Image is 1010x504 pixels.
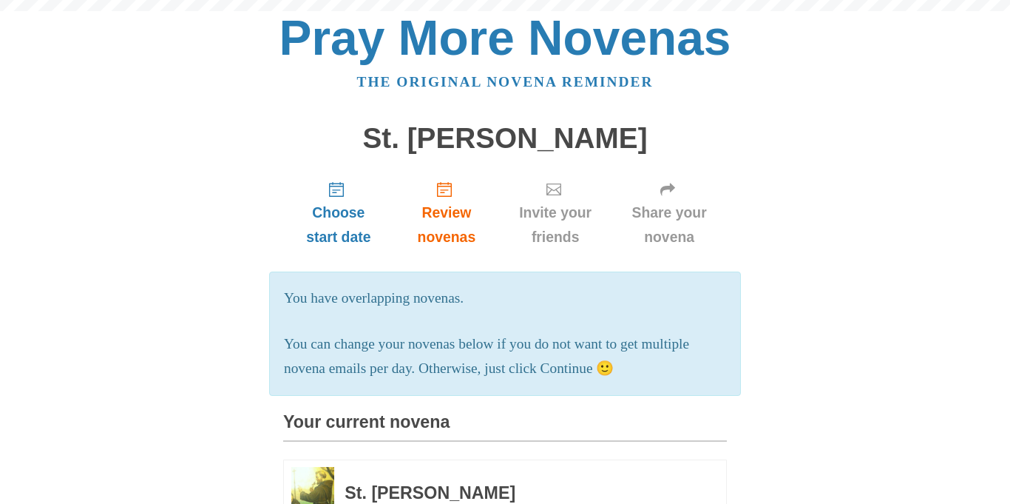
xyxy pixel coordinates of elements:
p: You have overlapping novenas. [284,286,726,311]
a: Share your novena [611,169,727,257]
a: Invite your friends [499,169,611,257]
span: Invite your friends [514,201,597,249]
a: The original novena reminder [357,74,654,90]
h1: St. [PERSON_NAME] [283,123,727,155]
a: Choose start date [283,169,394,257]
span: Share your novena [626,201,712,249]
h3: St. [PERSON_NAME] [345,484,686,503]
h3: Your current novena [283,413,727,442]
a: Review novenas [394,169,499,257]
a: Pray More Novenas [279,10,731,65]
span: Review novenas [409,201,484,249]
p: You can change your novenas below if you do not want to get multiple novena emails per day. Other... [284,332,726,381]
span: Choose start date [298,201,379,249]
